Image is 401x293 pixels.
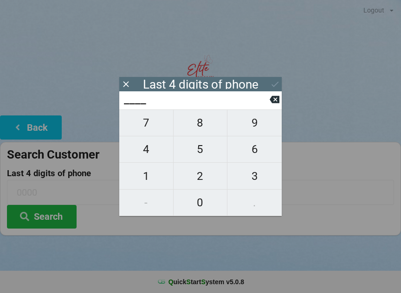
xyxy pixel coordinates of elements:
span: 1 [119,166,173,186]
button: 9 [227,109,282,136]
span: 0 [174,193,227,212]
span: 7 [119,113,173,133]
button: 7 [119,109,174,136]
button: 4 [119,136,174,163]
button: 2 [174,163,228,189]
button: 5 [174,136,228,163]
button: 6 [227,136,282,163]
span: 8 [174,113,227,133]
button: 3 [227,163,282,189]
span: 5 [174,140,227,159]
span: 6 [227,140,282,159]
button: 8 [174,109,228,136]
div: Last 4 digits of phone [143,80,259,89]
span: 3 [227,166,282,186]
span: 2 [174,166,227,186]
span: 9 [227,113,282,133]
button: 1 [119,163,174,189]
span: 4 [119,140,173,159]
button: 0 [174,190,228,216]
